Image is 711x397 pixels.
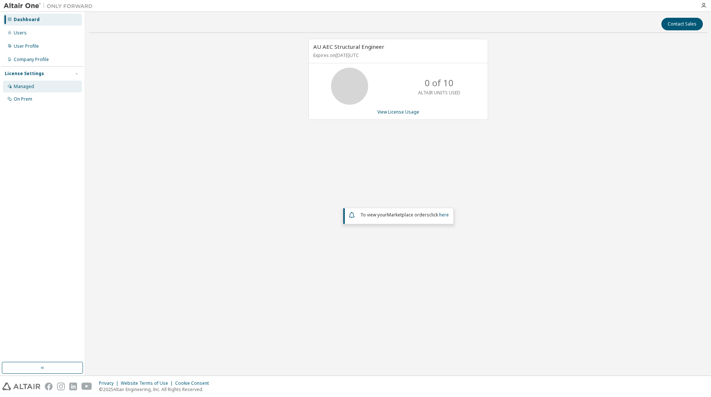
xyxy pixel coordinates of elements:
img: altair_logo.svg [2,383,40,390]
div: Managed [14,84,34,90]
p: 0 of 10 [425,77,454,89]
div: Company Profile [14,57,49,63]
a: here [439,212,449,218]
div: User Profile [14,43,39,49]
div: On Prem [14,96,32,102]
div: Users [14,30,27,36]
div: Website Terms of Use [121,380,175,386]
div: Privacy [99,380,121,386]
img: instagram.svg [57,383,65,390]
img: facebook.svg [45,383,53,390]
em: Marketplace orders [387,212,429,218]
div: Dashboard [14,17,40,23]
img: Altair One [4,2,96,10]
img: youtube.svg [81,383,92,390]
p: Expires on [DATE] UTC [313,52,481,58]
a: View License Usage [377,109,419,115]
p: ALTAIR UNITS USED [418,90,460,96]
div: Cookie Consent [175,380,213,386]
span: To view your click [360,212,449,218]
p: © 2025 Altair Engineering, Inc. All Rights Reserved. [99,386,213,393]
button: Contact Sales [661,18,703,30]
img: linkedin.svg [69,383,77,390]
span: AU AEC Structural Engineer [313,43,384,50]
div: License Settings [5,71,44,77]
